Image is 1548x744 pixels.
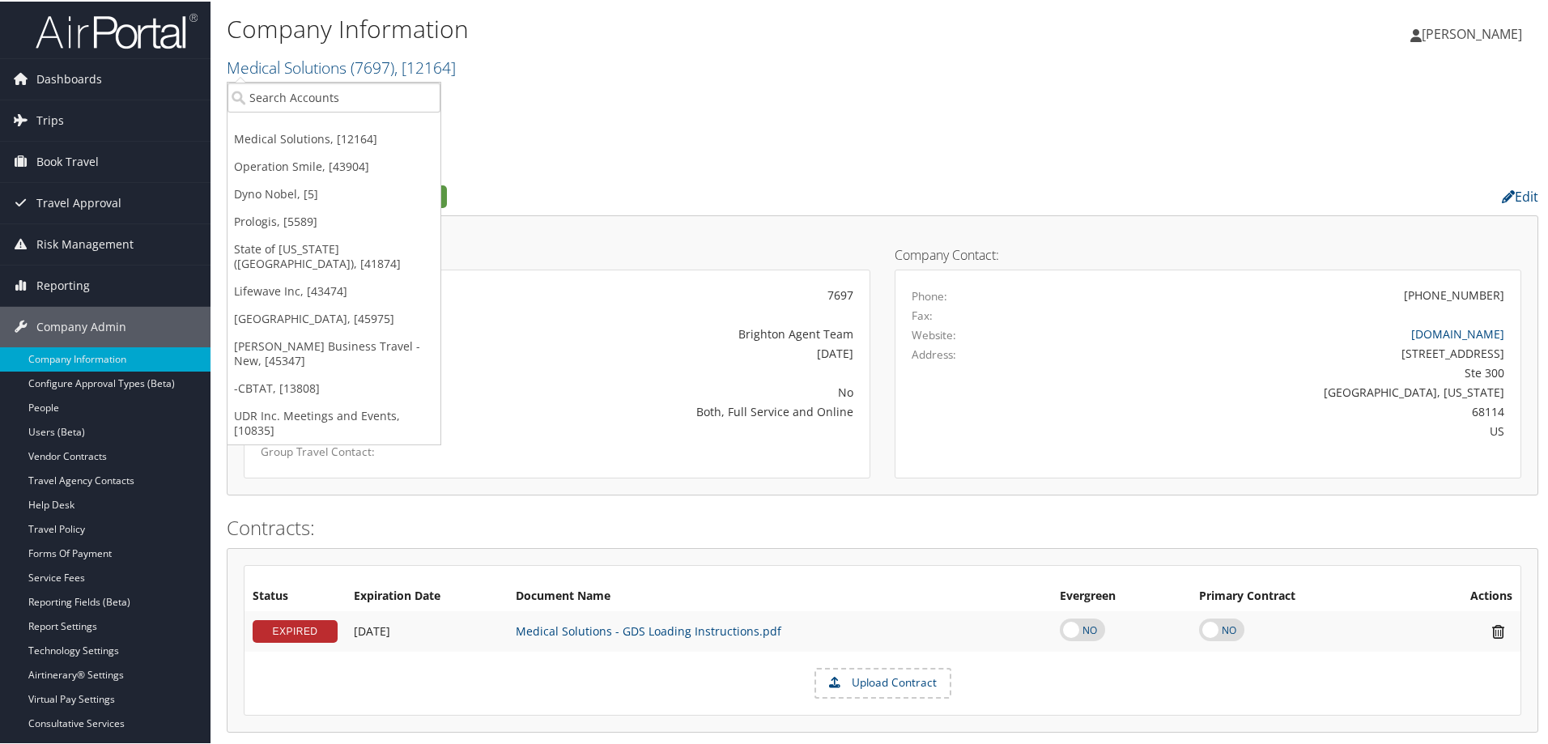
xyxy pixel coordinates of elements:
h1: Company Information [227,11,1101,45]
a: Dyno Nobel, [5] [228,179,440,206]
a: Lifewave Inc, [43474] [228,276,440,304]
th: Document Name [508,580,1052,610]
div: No [466,382,853,399]
a: Prologis, [5589] [228,206,440,234]
div: [DATE] [466,343,853,360]
img: airportal-logo.png [36,11,198,49]
label: Fax: [912,306,933,322]
span: Dashboards [36,57,102,98]
div: US [1066,421,1505,438]
h4: Account Details: [244,247,870,260]
i: Remove Contract [1484,622,1512,639]
span: Risk Management [36,223,134,263]
a: [PERSON_NAME] [1410,8,1538,57]
label: Address: [912,345,956,361]
a: [PERSON_NAME] Business Travel - New, [45347] [228,331,440,373]
div: Both, Full Service and Online [466,402,853,419]
a: Medical Solutions, [12164] [228,124,440,151]
div: [GEOGRAPHIC_DATA], [US_STATE] [1066,382,1505,399]
a: Edit [1502,186,1538,204]
a: State of [US_STATE] ([GEOGRAPHIC_DATA]), [41874] [228,234,440,276]
a: Medical Solutions [227,55,456,77]
th: Status [245,580,346,610]
h2: Contracts: [227,512,1538,540]
span: Trips [36,99,64,139]
span: Book Travel [36,140,99,181]
label: Group Travel Contact: [261,442,442,458]
div: [PHONE_NUMBER] [1404,285,1504,302]
div: Add/Edit Date [354,623,500,637]
a: [DOMAIN_NAME] [1411,325,1504,340]
span: [PERSON_NAME] [1422,23,1522,41]
a: UDR Inc. Meetings and Events, [10835] [228,401,440,443]
div: Brighton Agent Team [466,324,853,341]
span: [DATE] [354,622,390,637]
div: Ste 300 [1066,363,1505,380]
span: ( 7697 ) [351,55,394,77]
div: 7697 [466,285,853,302]
th: Actions [1408,580,1520,610]
th: Evergreen [1052,580,1191,610]
div: 68114 [1066,402,1505,419]
span: Reporting [36,264,90,304]
label: Website: [912,325,956,342]
a: Medical Solutions - GDS Loading Instructions.pdf [516,622,781,637]
h2: Company Profile: [227,181,1093,208]
label: Upload Contract [816,668,950,695]
span: , [ 12164 ] [394,55,456,77]
a: Operation Smile, [43904] [228,151,440,179]
a: [GEOGRAPHIC_DATA], [45975] [228,304,440,331]
a: -CBTAT, [13808] [228,373,440,401]
div: [STREET_ADDRESS] [1066,343,1505,360]
th: Expiration Date [346,580,508,610]
h4: Company Contact: [895,247,1521,260]
th: Primary Contract [1191,580,1408,610]
span: Travel Approval [36,181,121,222]
input: Search Accounts [228,81,440,111]
label: Phone: [912,287,947,303]
div: EXPIRED [253,619,338,641]
span: Company Admin [36,305,126,346]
